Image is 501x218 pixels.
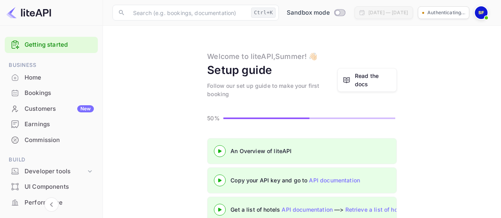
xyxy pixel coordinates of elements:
div: Home [25,73,94,82]
div: Bookings [25,89,94,98]
span: Build [5,155,98,164]
div: Performance [5,195,98,210]
div: Ctrl+K [251,8,276,18]
div: Setup guide [207,62,272,78]
img: LiteAPI logo [6,6,51,19]
div: Bookings [5,85,98,101]
div: [DATE] — [DATE] [368,9,408,16]
div: New [77,105,94,112]
div: UI Components [5,179,98,195]
a: Getting started [25,40,94,49]
a: Home [5,70,98,85]
div: Follow our set up guide to make your first booking [207,82,337,98]
button: Collapse navigation [44,197,59,212]
a: API documentation [309,177,360,184]
div: Developer tools [5,165,98,178]
div: Customers [25,104,94,114]
a: Earnings [5,117,98,131]
a: CustomersNew [5,101,98,116]
div: Welcome to liteAPI, Summer ! 👋🏻 [207,51,317,62]
a: Read the docs [355,72,392,88]
span: Sandbox mode [287,8,330,17]
div: Commission [5,133,98,148]
div: Switch to Production mode [284,8,348,17]
p: 50% [207,114,221,122]
a: Bookings [5,85,98,100]
div: Copy your API key and go to [230,176,429,184]
div: Performance [25,198,94,207]
div: An Overview of liteAPI [230,147,429,155]
div: Developer tools [25,167,86,176]
span: Business [5,61,98,70]
div: Get a list of hotels —> [230,205,429,214]
a: Retrieve a list of hotels [345,206,408,213]
input: Search (e.g. bookings, documentation) [128,5,248,21]
a: Performance [5,195,98,210]
a: Read the docs [337,68,397,92]
a: API documentation [282,206,333,213]
div: CustomersNew [5,101,98,117]
p: Authenticating... [427,9,465,16]
div: Home [5,70,98,85]
div: UI Components [25,182,94,191]
div: Earnings [25,120,94,129]
img: Summer Flow [475,6,488,19]
div: Getting started [5,37,98,53]
a: UI Components [5,179,98,194]
div: Commission [25,136,94,145]
a: Commission [5,133,98,147]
